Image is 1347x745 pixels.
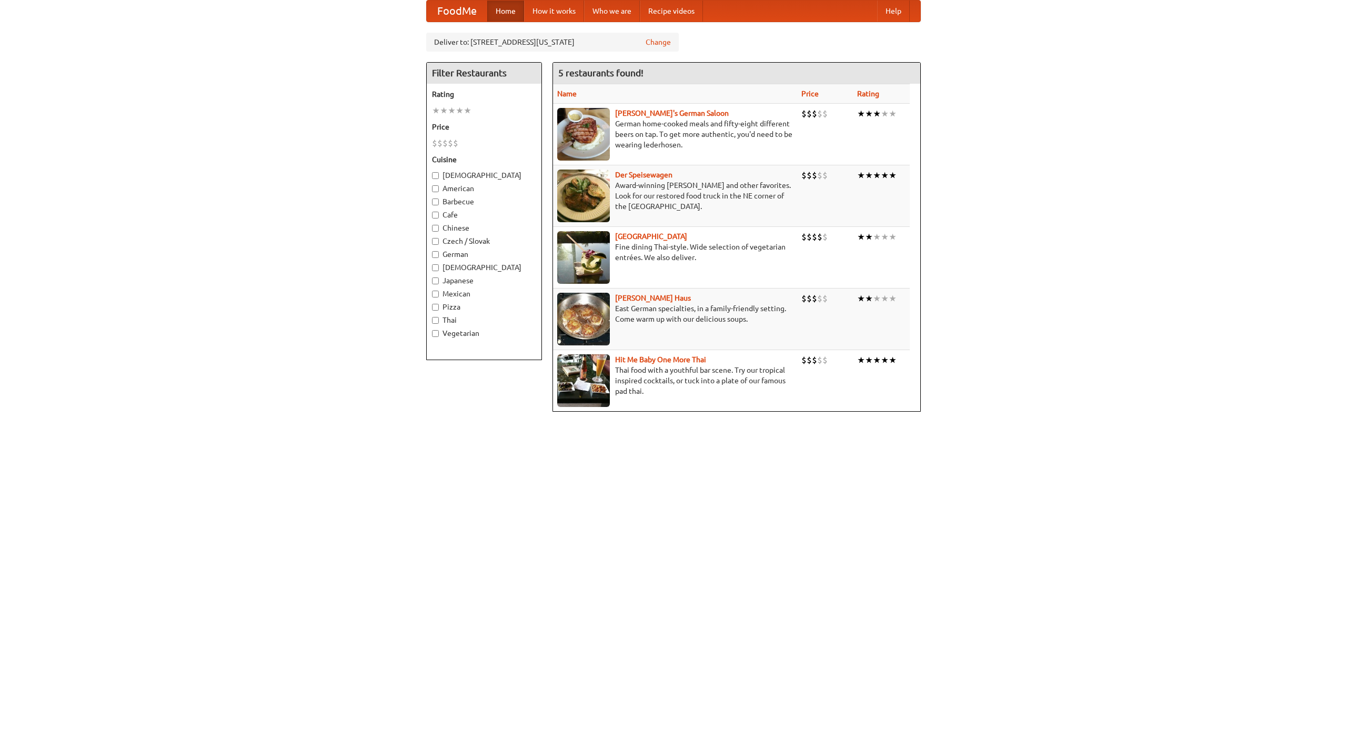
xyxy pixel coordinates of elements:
li: $ [801,354,807,366]
li: $ [822,293,828,304]
label: [DEMOGRAPHIC_DATA] [432,262,536,273]
li: $ [812,170,817,181]
li: $ [812,231,817,243]
a: Name [557,90,577,98]
a: Rating [857,90,879,98]
li: ★ [865,108,873,120]
img: kohlhaus.jpg [557,293,610,345]
li: ★ [873,108,881,120]
li: ★ [873,170,881,181]
a: Price [801,90,819,98]
p: Thai food with a youthful bar scene. Try our tropical inspired cocktails, or tuck into a plate of... [557,365,793,396]
input: Barbecue [432,198,439,205]
li: $ [822,108,828,120]
ng-pluralize: 5 restaurants found! [558,68,644,78]
li: ★ [464,105,471,116]
li: ★ [865,170,873,181]
b: [GEOGRAPHIC_DATA] [615,232,687,241]
li: $ [453,137,458,149]
li: $ [812,293,817,304]
li: ★ [889,354,897,366]
label: Cafe [432,210,536,220]
li: $ [801,170,807,181]
li: ★ [881,231,889,243]
li: $ [822,231,828,243]
input: Czech / Slovak [432,238,439,245]
img: esthers.jpg [557,108,610,161]
input: Japanese [432,277,439,284]
div: Deliver to: [STREET_ADDRESS][US_STATE] [426,33,679,52]
a: Recipe videos [640,1,703,22]
h5: Cuisine [432,154,536,165]
a: Hit Me Baby One More Thai [615,355,706,364]
label: Barbecue [432,196,536,207]
label: German [432,249,536,260]
li: $ [812,354,817,366]
li: $ [817,354,822,366]
label: [DEMOGRAPHIC_DATA] [432,170,536,181]
img: speisewagen.jpg [557,170,610,222]
a: Der Speisewagen [615,171,672,179]
li: ★ [456,105,464,116]
input: Chinese [432,225,439,232]
a: Who we are [584,1,640,22]
img: babythai.jpg [557,354,610,407]
li: $ [801,108,807,120]
label: Japanese [432,275,536,286]
label: Vegetarian [432,328,536,339]
li: $ [432,137,437,149]
li: $ [817,293,822,304]
a: Home [487,1,524,22]
li: ★ [857,108,865,120]
li: $ [817,108,822,120]
li: $ [812,108,817,120]
li: $ [807,108,812,120]
li: $ [807,354,812,366]
li: $ [807,293,812,304]
li: $ [801,231,807,243]
p: Award-winning [PERSON_NAME] and other favorites. Look for our restored food truck in the NE corne... [557,180,793,212]
label: Czech / Slovak [432,236,536,246]
p: Fine dining Thai-style. Wide selection of vegetarian entrées. We also deliver. [557,242,793,263]
h4: Filter Restaurants [427,63,541,84]
a: How it works [524,1,584,22]
li: $ [443,137,448,149]
li: ★ [865,293,873,304]
a: Help [877,1,910,22]
li: ★ [857,231,865,243]
label: American [432,183,536,194]
li: ★ [881,354,889,366]
li: $ [822,170,828,181]
input: Pizza [432,304,439,311]
li: $ [817,170,822,181]
input: American [432,185,439,192]
li: ★ [881,293,889,304]
li: $ [807,231,812,243]
label: Mexican [432,289,536,299]
li: ★ [873,293,881,304]
li: ★ [448,105,456,116]
li: $ [437,137,443,149]
li: ★ [432,105,440,116]
label: Pizza [432,302,536,312]
li: ★ [857,293,865,304]
li: ★ [440,105,448,116]
li: ★ [881,108,889,120]
a: Change [646,37,671,47]
a: [PERSON_NAME]'s German Saloon [615,109,729,117]
p: German home-cooked meals and fifty-eight different beers on tap. To get more authentic, you'd nee... [557,118,793,150]
p: East German specialties, in a family-friendly setting. Come warm up with our delicious soups. [557,303,793,324]
input: Mexican [432,291,439,297]
li: ★ [889,293,897,304]
li: ★ [873,231,881,243]
input: Cafe [432,212,439,218]
li: ★ [857,170,865,181]
input: [DEMOGRAPHIC_DATA] [432,264,439,271]
label: Chinese [432,223,536,233]
li: ★ [881,170,889,181]
li: $ [448,137,453,149]
b: [PERSON_NAME] Haus [615,294,691,302]
input: Thai [432,317,439,324]
li: $ [801,293,807,304]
